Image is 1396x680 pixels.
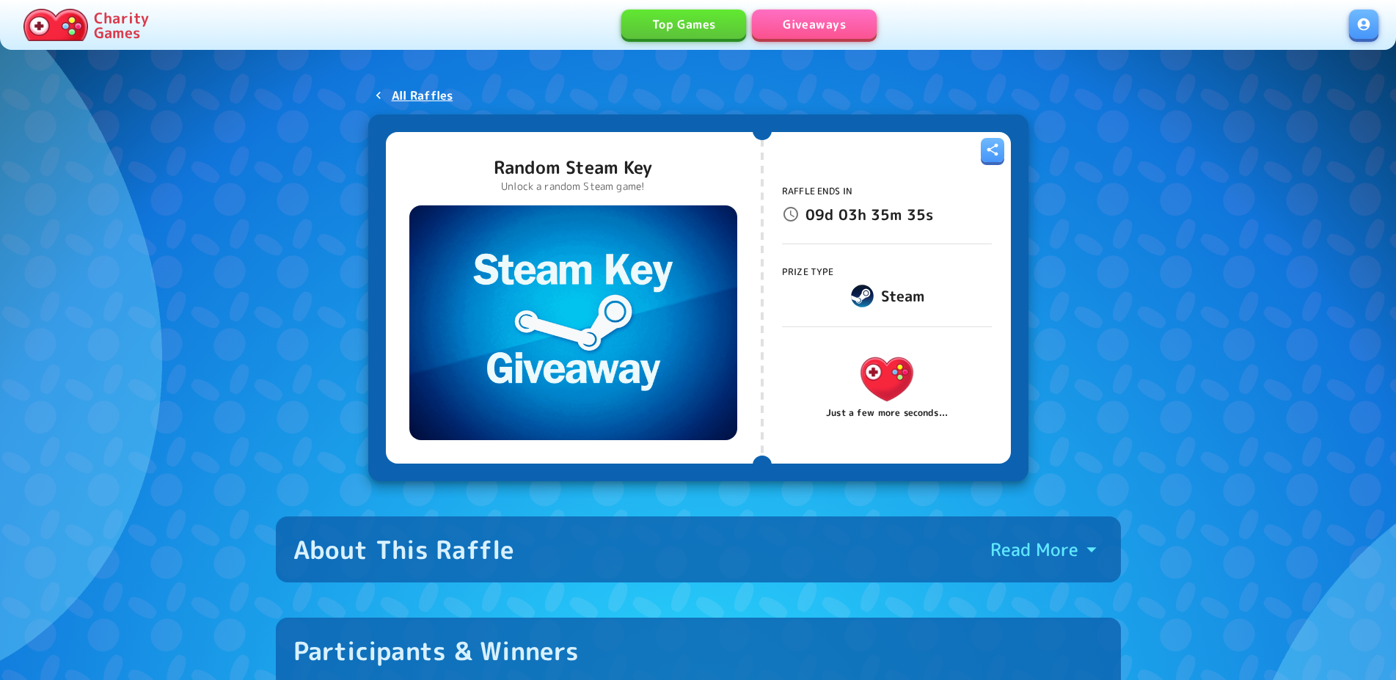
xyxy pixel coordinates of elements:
a: Charity Games [18,6,155,44]
div: Participants & Winners [293,635,580,666]
h6: Steam [881,284,925,307]
span: Prize Type [782,266,834,278]
button: About This RaffleRead More [276,516,1121,582]
p: All Raffles [392,87,453,104]
img: Charity.Games [23,9,88,41]
span: Just a few more seconds... [826,406,948,420]
a: Top Games [621,10,746,39]
img: Charity.Games [852,344,922,414]
p: Charity Games [94,10,149,40]
span: Raffle Ends In [782,185,852,197]
p: 09d 03h 35m 35s [805,202,933,226]
a: Giveaways [752,10,877,39]
p: Random Steam Key [494,156,652,179]
img: Random Steam Key [409,205,737,440]
p: Read More [990,538,1078,561]
a: All Raffles [368,82,459,109]
p: Unlock a random Steam game! [494,179,652,194]
div: About This Raffle [293,534,515,565]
